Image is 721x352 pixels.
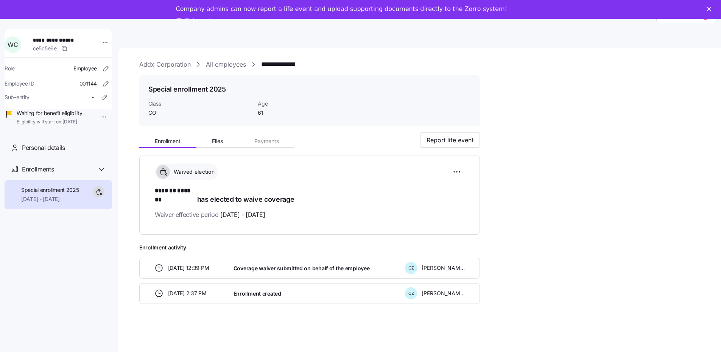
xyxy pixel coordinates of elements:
[234,265,370,272] span: Coverage waiver submitted on behalf of the employee
[206,60,246,69] a: All employees
[21,195,79,203] span: [DATE] - [DATE]
[408,266,414,270] span: C Z
[168,290,207,297] span: [DATE] 2:37 PM
[234,290,281,297] span: Enrollment created
[155,210,265,220] span: Waiver effective period
[79,80,97,87] span: 001144
[171,168,215,176] span: Waived election
[176,17,223,26] a: Take a tour
[92,93,94,101] span: -
[258,109,334,117] span: 61
[408,291,414,296] span: C Z
[148,109,252,117] span: CO
[8,42,18,48] span: W C
[422,290,465,297] span: [PERSON_NAME]
[5,65,15,72] span: Role
[427,136,473,145] span: Report life event
[17,109,82,117] span: Waiting for benefit eligibility
[220,210,265,220] span: [DATE] - [DATE]
[5,93,30,101] span: Sub-entity
[420,132,480,148] button: Report life event
[21,186,79,194] span: Special enrollment 2025
[17,119,82,125] span: Eligibility will start on [DATE]
[258,100,334,107] span: Age
[168,264,209,272] span: [DATE] 12:39 PM
[139,244,480,251] span: Enrollment activity
[22,165,54,174] span: Enrollments
[155,139,181,144] span: Enrollment
[139,60,191,69] a: Addx Corporation
[148,84,226,94] h1: Special enrollment 2025
[73,65,97,72] span: Employee
[33,45,57,52] span: ce5c5e6e
[155,186,464,204] h1: has elected to waive coverage
[176,5,507,13] div: Company admins can now report a life event and upload supporting documents directly to the Zorro ...
[707,7,714,11] div: Close
[254,139,279,144] span: Payments
[22,143,65,153] span: Personal details
[422,264,465,272] span: [PERSON_NAME]
[5,80,34,87] span: Employee ID
[212,139,223,144] span: Files
[148,100,252,107] span: Class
